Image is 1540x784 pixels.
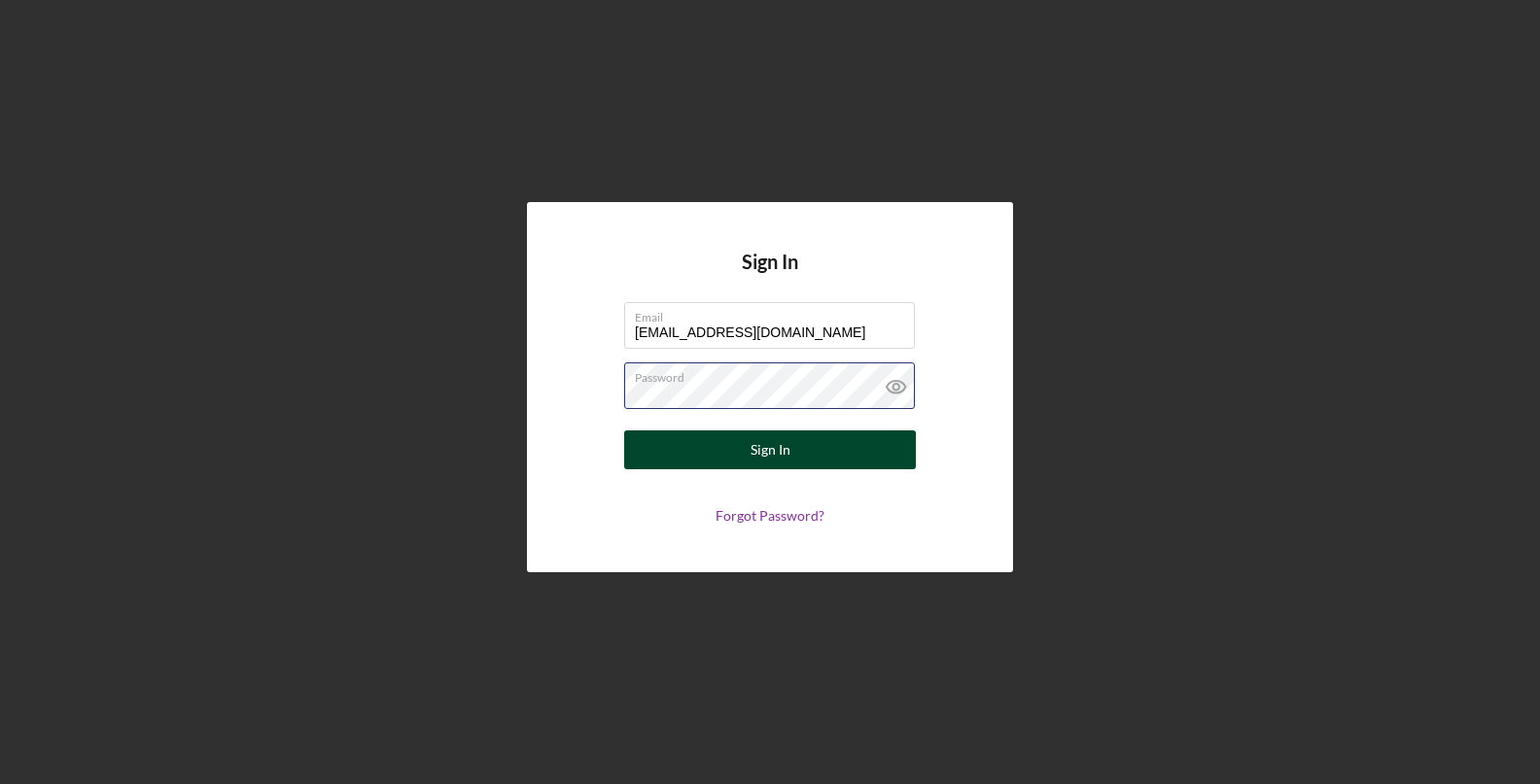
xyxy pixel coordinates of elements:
[716,507,824,524] a: Forgot Password?
[635,363,915,385] label: Password
[624,430,916,469] button: Sign In
[751,430,790,469] div: Sign In
[742,251,798,302] h4: Sign In
[635,303,915,324] label: Email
